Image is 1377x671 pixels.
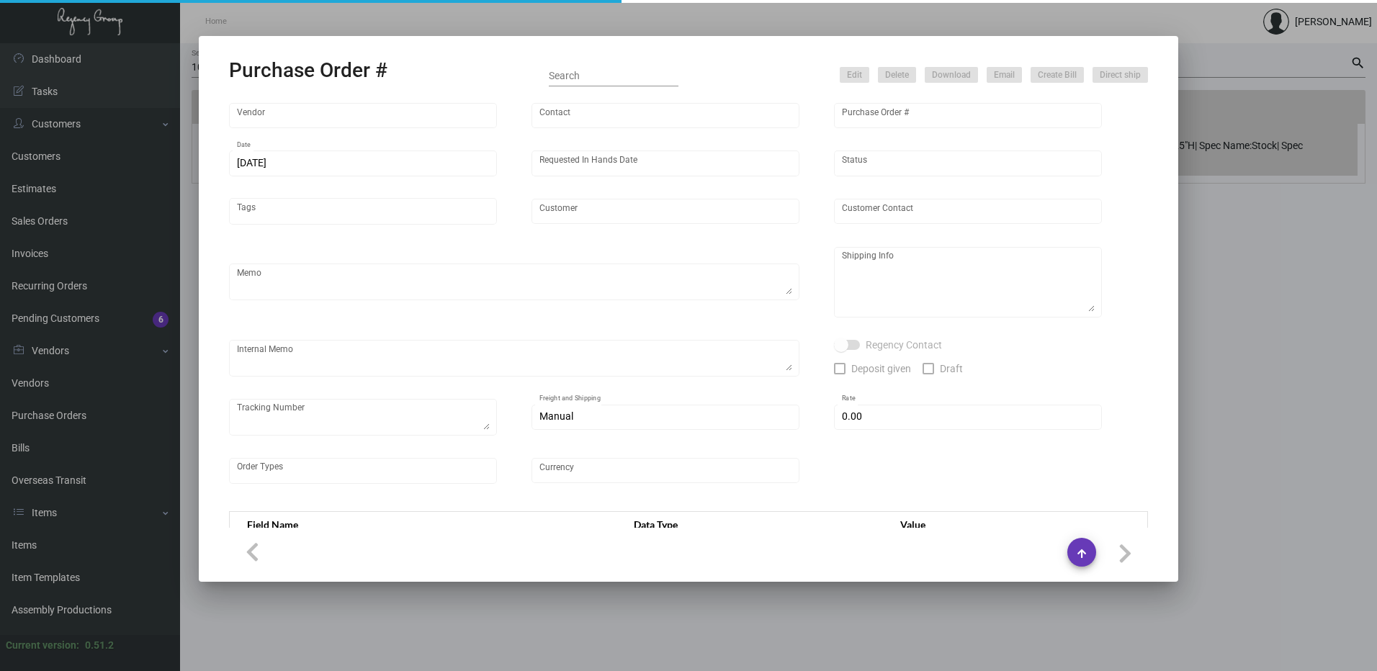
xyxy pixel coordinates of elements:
h2: Purchase Order # [229,58,387,83]
th: Field Name [230,512,620,537]
div: 0.51.2 [85,638,114,653]
span: Deposit given [851,360,911,377]
button: Download [925,67,978,83]
th: Value [886,512,1147,537]
span: Draft [940,360,963,377]
span: Create Bill [1038,69,1077,81]
button: Direct ship [1093,67,1148,83]
th: Data Type [619,512,886,537]
div: Current version: [6,638,79,653]
span: Regency Contact [866,336,942,353]
button: Create Bill [1031,67,1084,83]
button: Edit [840,67,869,83]
span: Direct ship [1100,69,1141,81]
span: Download [932,69,971,81]
button: Email [987,67,1022,83]
span: Manual [539,410,573,422]
span: Delete [885,69,909,81]
span: Email [994,69,1015,81]
span: Edit [847,69,862,81]
button: Delete [878,67,916,83]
